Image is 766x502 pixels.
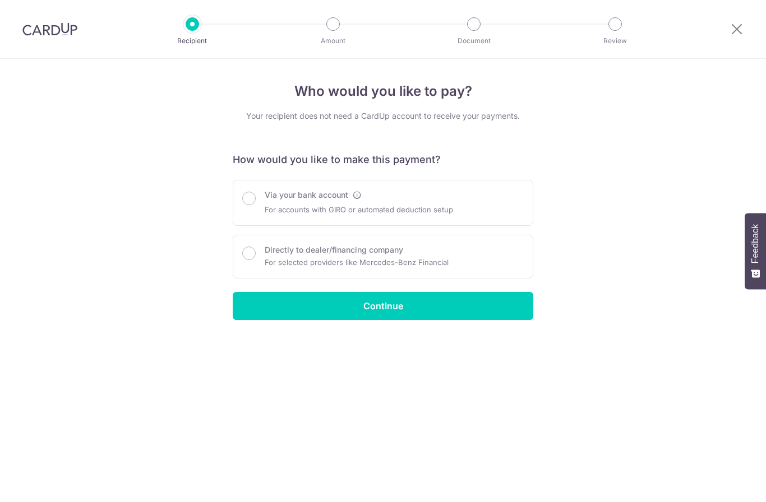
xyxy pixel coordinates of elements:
img: CardUp [22,22,77,36]
button: Feedback - Show survey [745,213,766,289]
span: Feedback [750,224,760,263]
p: Amount [292,35,375,47]
label: Directly to dealer/financing company [265,244,403,255]
p: Document [432,35,515,47]
p: For selected providers like Mercedes-Benz Financial [265,255,449,269]
label: Via your bank account [265,189,348,201]
p: Recipient [151,35,234,47]
p: Review [574,35,657,47]
p: For accounts with GIRO or automated deduction setup [265,203,453,216]
input: Continue [233,292,533,320]
h6: How would you like to make this payment? [233,153,533,166]
h4: Who would you like to pay? [233,81,533,101]
div: Your recipient does not need a CardUp account to receive your payments. [233,110,533,122]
